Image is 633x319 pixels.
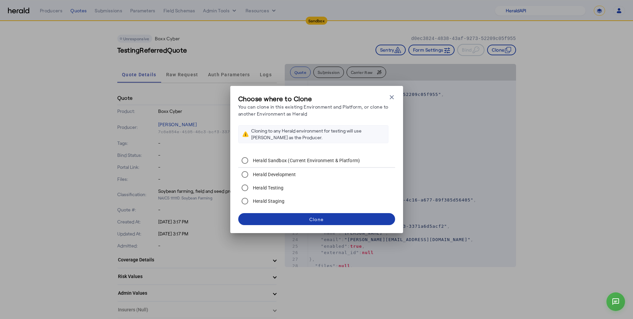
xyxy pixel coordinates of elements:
p: You can clone in this existing Environment and Platform, or clone to another Environment as Herald [238,103,388,117]
div: Clone [309,216,324,223]
label: Herald Staging [252,198,285,204]
div: Cloning to any Herald environment for testing will use [PERSON_NAME] as the Producer. [251,128,384,141]
label: Herald Testing [252,184,284,191]
label: Herald Development [252,171,296,178]
h3: Choose where to Clone [238,94,388,103]
button: Clone [238,213,395,225]
label: Herald Sandbox (Current Environment & Platform) [252,157,360,164]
